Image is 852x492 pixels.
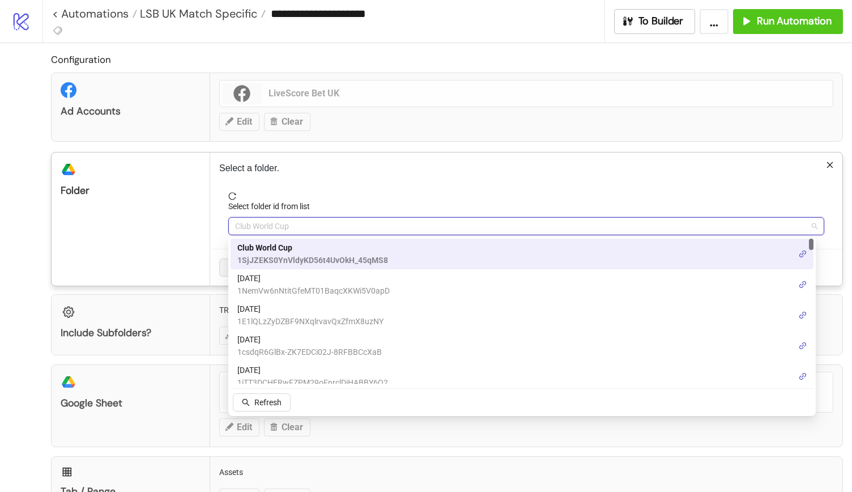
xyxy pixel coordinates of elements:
[799,311,807,319] span: link
[137,8,266,19] a: LSB UK Match Specific
[638,15,684,28] span: To Builder
[700,9,729,34] button: ...
[237,364,388,376] span: [DATE]
[799,278,807,291] a: link
[237,254,388,266] span: 1SjJZEKS0YnVldyKD56t4UvOkH_45qMS8
[231,361,813,392] div: 9. September 2025
[799,250,807,258] span: link
[137,6,257,21] span: LSB UK Match Specific
[237,346,382,358] span: 1csdqR6GlBx-ZK7EDCi02J-8RFBBCcXaB
[52,8,137,19] a: < Automations
[733,9,843,34] button: Run Automation
[237,333,382,346] span: [DATE]
[51,52,843,67] h2: Configuration
[799,370,807,383] a: link
[799,281,807,289] span: link
[826,161,834,169] span: close
[231,269,813,300] div: 12. November 2025
[799,309,807,321] a: link
[231,239,813,269] div: Club World Cup
[237,285,390,297] span: 1NemVw6nNtitGfeMT01BaqcXKWi5V0apD
[799,372,807,380] span: link
[231,300,813,330] div: 11. November 2025
[228,192,824,200] span: reload
[228,200,317,213] label: Select folder id from list
[219,258,261,277] button: Cancel
[219,162,833,175] p: Select a folder.
[799,342,807,350] span: link
[61,184,201,197] div: Folder
[237,376,388,389] span: 1jTT3DCHERwFZPM29oFnrclDiHABBY6Q2
[799,248,807,260] a: link
[237,272,390,285] span: [DATE]
[237,241,388,254] span: Club World Cup
[614,9,696,34] button: To Builder
[235,218,817,235] span: Club World Cup
[233,393,291,412] button: Refresh
[237,303,384,315] span: [DATE]
[757,15,832,28] span: Run Automation
[237,315,384,328] span: 1E1lQLzZyDZBF9NXqlrvavQxZfmX8uzNY
[254,398,282,407] span: Refresh
[242,398,250,406] span: search
[231,330,813,361] div: 10. October 2025
[799,340,807,352] a: link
